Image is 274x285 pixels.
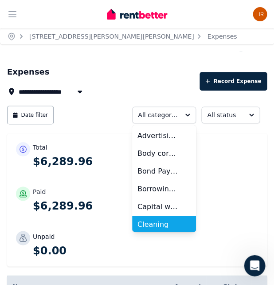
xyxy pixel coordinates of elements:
[20,226,39,232] span: Home
[18,151,72,161] span: Search for help
[18,63,160,78] p: Hi [PERSON_NAME]
[207,111,242,119] span: All status
[18,112,148,122] div: Send us a message
[18,122,148,131] div: We typically reply in under 30 minutes
[200,72,267,91] button: Record Expense
[13,147,164,165] button: Search for help
[244,255,265,276] iframe: Intercom live chat
[137,202,180,212] span: Capital works deductions
[253,7,267,21] img: Helen Rizvi
[132,125,196,232] ul: All categories
[18,78,160,93] p: How can we help?
[141,226,155,232] span: Help
[7,106,54,124] button: Date filter
[33,199,258,213] p: $6,289.96
[137,131,180,141] span: Advertising for tenants
[132,107,196,123] button: All categories
[59,203,118,239] button: Messages
[153,14,168,30] div: Close
[137,219,180,230] span: Cleaning
[9,105,168,139] div: Send us a messageWe typically reply in under 30 minutes
[207,33,237,40] a: Expenses
[201,107,260,123] button: All status
[137,148,180,159] span: Body corporate fees and charges
[95,14,113,32] img: Profile image for Rochelle
[18,17,77,31] img: logo
[33,187,46,196] p: Paid
[129,14,146,32] img: Profile image for Jeremy
[33,232,55,241] p: Unpaid
[13,168,164,185] div: Lease Agreement
[112,14,129,32] img: Profile image for Jodie
[33,243,258,257] p: $0.00
[33,143,47,152] p: Total
[33,154,258,169] p: $6,289.96
[74,226,104,232] span: Messages
[118,203,177,239] button: Help
[236,50,265,60] button: Help
[13,185,164,201] div: Rental Payments - How They Work
[18,172,149,181] div: Lease Agreement
[18,188,149,198] div: Rental Payments - How They Work
[107,8,167,21] img: RentBetter
[138,111,178,119] span: All categories
[29,33,194,40] a: [STREET_ADDRESS][PERSON_NAME][PERSON_NAME]
[7,66,49,78] h1: Expenses
[137,184,180,194] span: Borrowing expenses
[137,166,180,177] span: Bond Payment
